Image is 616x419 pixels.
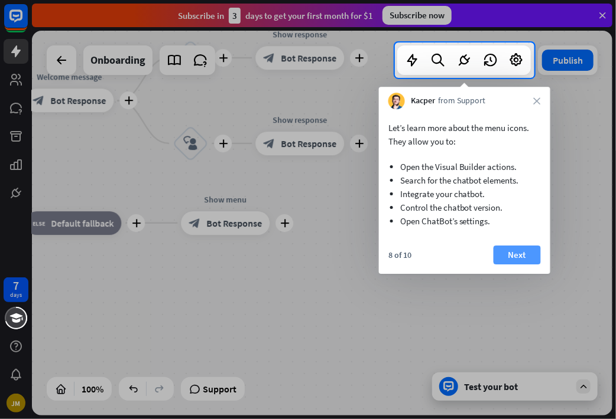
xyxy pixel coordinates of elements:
li: Control the chatbot version. [400,201,529,214]
div: 8 of 10 [388,250,411,260]
button: Next [494,245,541,264]
li: Open ChatBot’s settings. [400,214,529,228]
i: close [534,97,541,104]
span: Kacper [411,95,435,107]
li: Search for the chatbot elements. [400,174,529,187]
li: Open the Visual Builder actions. [400,160,529,174]
button: Open LiveChat chat widget [9,5,45,40]
span: from Support [438,95,486,107]
p: Let’s learn more about the menu icons. They allow you to: [388,121,541,148]
li: Integrate your chatbot. [400,187,529,201]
